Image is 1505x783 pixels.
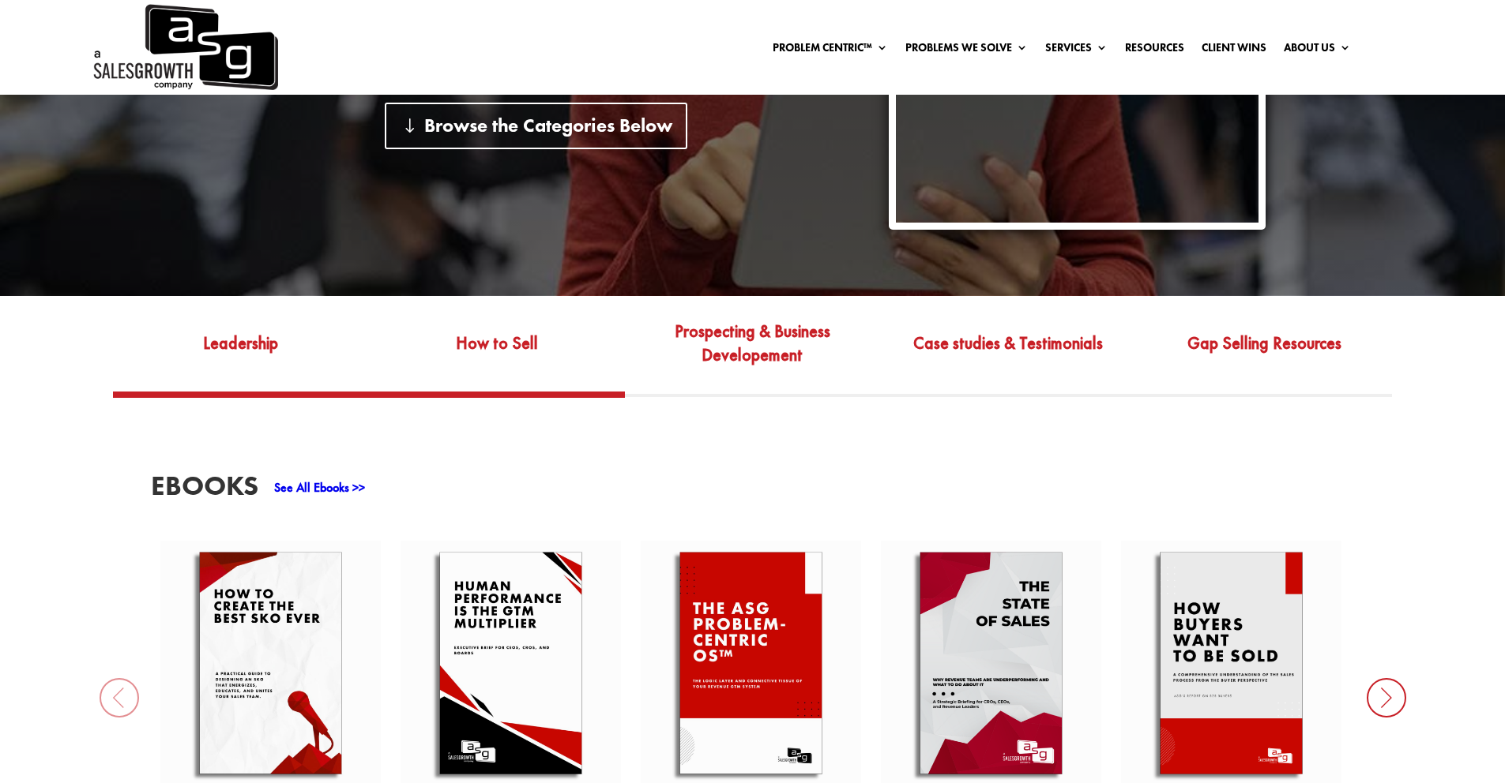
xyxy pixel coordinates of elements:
a: Prospecting & Business Developement [625,317,881,391]
a: See All Ebooks >> [274,479,365,496]
a: Problems We Solve [905,42,1028,59]
a: Client Wins [1202,42,1266,59]
a: Case studies & Testimonials [880,317,1136,391]
a: Services [1045,42,1108,59]
a: Problem Centric™ [773,42,888,59]
h3: EBooks [151,472,258,508]
a: How to Sell [369,317,625,391]
a: About Us [1284,42,1351,59]
a: Leadership [113,317,369,391]
a: Resources [1125,42,1184,59]
iframe: 15 Cold Email Patterns to Break to Get Replies [896,19,1259,223]
a: Browse the Categories Below [385,103,687,149]
a: Gap Selling Resources [1136,317,1392,391]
